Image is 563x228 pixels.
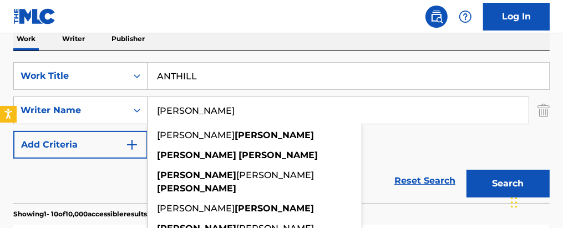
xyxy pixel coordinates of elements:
a: Log In [483,3,550,31]
img: 9d2ae6d4665cec9f34b9.svg [125,138,139,151]
button: Add Criteria [13,131,148,159]
div: Writer Name [21,104,120,117]
img: search [430,10,443,23]
div: Drag [511,186,518,219]
a: Public Search [425,6,448,28]
p: Writer [59,27,88,50]
form: Search Form [13,62,550,203]
strong: [PERSON_NAME] [157,150,236,160]
div: Help [454,6,476,28]
strong: [PERSON_NAME] [239,150,318,160]
iframe: Chat Widget [508,175,563,228]
strong: [PERSON_NAME] [157,183,236,194]
p: Showing 1 - 10 of 10,000 accessible results (Total 273,075 ) [13,209,195,219]
strong: [PERSON_NAME] [157,170,236,180]
a: Reset Search [389,169,461,193]
img: help [459,10,472,23]
span: [PERSON_NAME] [236,170,314,180]
p: Publisher [108,27,148,50]
div: Work Title [21,69,120,83]
strong: [PERSON_NAME] [235,203,314,214]
span: [PERSON_NAME] [157,203,235,214]
img: Delete Criterion [537,97,550,124]
strong: [PERSON_NAME] [235,130,314,140]
span: [PERSON_NAME] [157,130,235,140]
p: Work [13,27,39,50]
img: MLC Logo [13,8,56,24]
button: Search [466,170,550,197]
